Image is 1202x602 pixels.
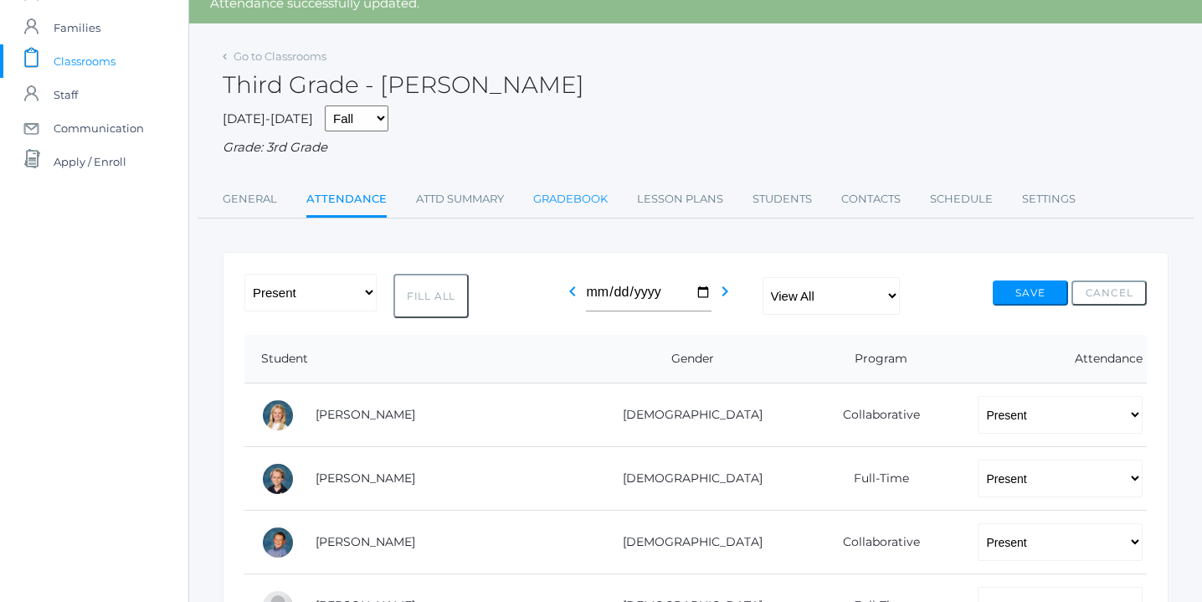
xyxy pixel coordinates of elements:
[585,447,788,511] td: [DEMOGRAPHIC_DATA]
[54,78,78,111] span: Staff
[788,511,961,574] td: Collaborative
[316,471,415,486] a: [PERSON_NAME]
[234,49,326,63] a: Go to Classrooms
[788,383,961,447] td: Collaborative
[562,281,583,301] i: chevron_left
[416,183,504,216] a: Attd Summary
[585,335,788,383] th: Gender
[54,145,126,178] span: Apply / Enroll
[841,183,901,216] a: Contacts
[316,534,415,549] a: [PERSON_NAME]
[753,183,812,216] a: Students
[54,111,144,145] span: Communication
[1071,280,1147,306] button: Cancel
[244,335,585,383] th: Student
[715,289,735,305] a: chevron_right
[930,183,993,216] a: Schedule
[585,511,788,574] td: [DEMOGRAPHIC_DATA]
[788,447,961,511] td: Full-Time
[223,111,313,126] span: [DATE]-[DATE]
[788,335,961,383] th: Program
[961,335,1147,383] th: Attendance
[993,280,1068,306] button: Save
[715,281,735,301] i: chevron_right
[1022,183,1076,216] a: Settings
[261,462,295,496] div: Isaiah Bell
[223,183,277,216] a: General
[637,183,723,216] a: Lesson Plans
[54,44,116,78] span: Classrooms
[393,274,469,318] button: Fill All
[223,72,584,98] h2: Third Grade - [PERSON_NAME]
[261,526,295,559] div: Bennett Burgh
[533,183,608,216] a: Gradebook
[316,407,415,422] a: [PERSON_NAME]
[54,11,100,44] span: Families
[261,399,295,432] div: Sadie Armstrong
[306,183,387,219] a: Attendance
[562,289,583,305] a: chevron_left
[585,383,788,447] td: [DEMOGRAPHIC_DATA]
[223,138,1169,157] div: Grade: 3rd Grade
